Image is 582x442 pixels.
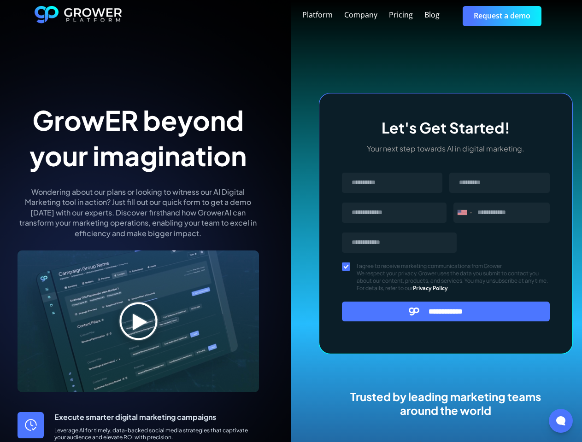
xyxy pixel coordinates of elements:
[342,119,550,136] h3: Let's Get Started!
[302,10,333,21] a: Platform
[18,102,259,173] h1: GrowER beyond your imagination
[54,427,259,441] div: Leverage AI for timely, data-backed social media strategies that captivate your audience and elev...
[18,187,259,238] p: Wondering about our plans or looking to witness our AI Digital Marketing tool in action? Just fil...
[342,144,550,154] p: Your next step towards AI in digital marketing.
[302,11,333,19] div: Platform
[454,203,475,222] div: United States: +1
[18,250,259,392] img: digital marketing tools
[344,11,377,19] div: Company
[389,10,413,21] a: Pricing
[339,390,553,417] h2: Trusted by leading marketing teams around the world
[54,412,259,422] p: Execute smarter digital marketing campaigns
[357,262,550,292] span: I agree to receive marketing communications from Grower. We respect your privacy. Grower uses the...
[35,6,122,26] a: home
[463,6,541,26] a: Request a demo
[344,10,377,21] a: Company
[424,10,440,21] a: Blog
[389,11,413,19] div: Pricing
[342,173,550,321] form: Message
[424,11,440,19] div: Blog
[413,284,447,292] a: Privacy Policy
